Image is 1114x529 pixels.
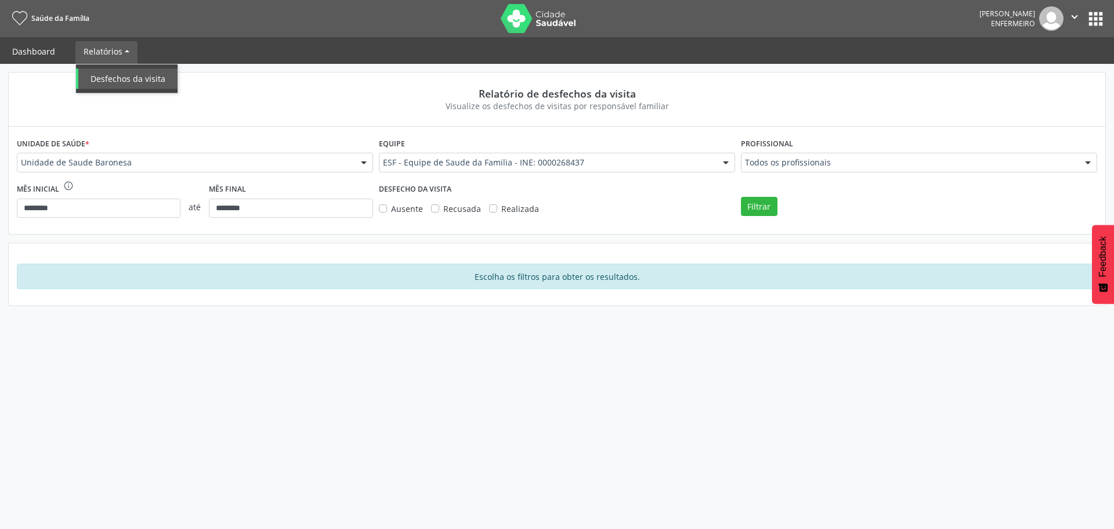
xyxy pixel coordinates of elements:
label: DESFECHO DA VISITA [379,181,451,199]
ul: Relatórios [75,64,178,93]
a: Relatórios [75,41,138,62]
span: Recusada [443,203,481,214]
label: Equipe [379,135,405,153]
span: ESF - Equipe de Saude da Familia - INE: 0000268437 [383,157,711,168]
label: Mês final [209,181,246,199]
div: [PERSON_NAME] [979,9,1035,19]
span: Unidade de Saude Baronesa [21,157,349,168]
a: Dashboard [4,41,63,62]
span: Relatórios [84,46,122,57]
span: Saúde da Família [31,13,89,23]
span: Feedback [1098,236,1108,277]
span: Todos os profissionais [745,157,1073,168]
button: apps [1086,9,1106,29]
button: Filtrar [741,197,777,217]
span: Enfermeiro [991,19,1035,28]
label: Profissional [741,135,793,153]
i:  [1068,10,1081,23]
span: até [180,193,209,221]
span: Ausente [391,203,423,214]
i: info_outline [63,181,74,191]
label: Unidade de saúde [17,135,89,153]
button: Feedback - Mostrar pesquisa [1092,225,1114,304]
label: Mês inicial [17,181,59,199]
button:  [1064,6,1086,31]
div: Escolha os filtros para obter os resultados. [17,264,1097,289]
img: img [1039,6,1064,31]
a: Saúde da Família [8,9,89,28]
div: Relatório de desfechos da visita [25,87,1089,100]
span: Realizada [501,203,539,214]
div: Visualize os desfechos de visitas por responsável familiar [25,100,1089,112]
a: Desfechos da visita [76,69,178,89]
div: O intervalo deve ser de no máximo 6 meses [63,181,74,199]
